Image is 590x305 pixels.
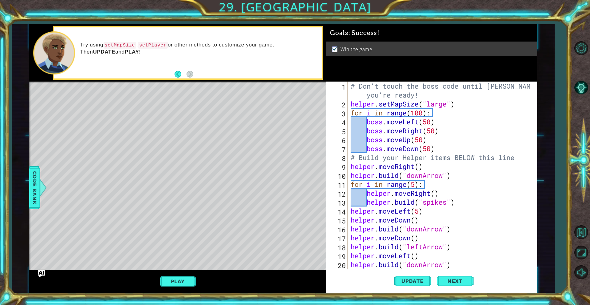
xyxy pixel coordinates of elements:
div: 13 [327,199,348,207]
span: Code Bank [30,169,40,206]
div: 2 [327,100,348,109]
p: Try using , or other methods to customize your game. Then and ! [80,42,318,55]
button: Next [187,71,193,78]
button: Mute [572,263,590,281]
button: Update [394,271,431,292]
button: Level Options [572,39,590,57]
span: : Success! [348,29,380,37]
div: 19 [327,252,348,261]
div: 20 [327,261,348,270]
div: 6 [327,136,348,145]
div: 10 [327,172,348,181]
button: Back to Map [572,223,590,241]
button: Ask AI [38,270,45,277]
div: 15 [327,216,348,225]
button: Maximize Browser [572,244,590,262]
div: 21 [327,270,348,279]
div: 16 [327,225,348,234]
div: 3 [327,109,348,118]
button: Next [437,271,474,292]
div: 11 [327,181,348,190]
span: Next [441,278,469,284]
div: 7 [327,145,348,154]
div: 9 [327,163,348,172]
span: Goals [330,29,379,37]
button: Play [160,275,196,287]
div: 17 [327,234,348,243]
div: 18 [327,243,348,252]
div: 14 [327,207,348,216]
span: Update [395,278,430,284]
button: Back [175,71,187,78]
div: 12 [327,190,348,199]
p: Win the game [340,46,372,53]
div: Level Map [29,82,313,263]
a: Back to Map [572,223,590,243]
button: AI Hint [572,78,590,96]
div: 4 [327,118,348,127]
strong: PLAY [125,49,139,55]
div: 1 [327,82,348,100]
code: setMapSize [104,42,136,49]
div: 5 [327,127,348,136]
div: 8 [327,154,348,163]
code: setPlayer [138,42,168,49]
strong: UPDATE [93,49,115,55]
img: Check mark for checkbox [332,46,338,51]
